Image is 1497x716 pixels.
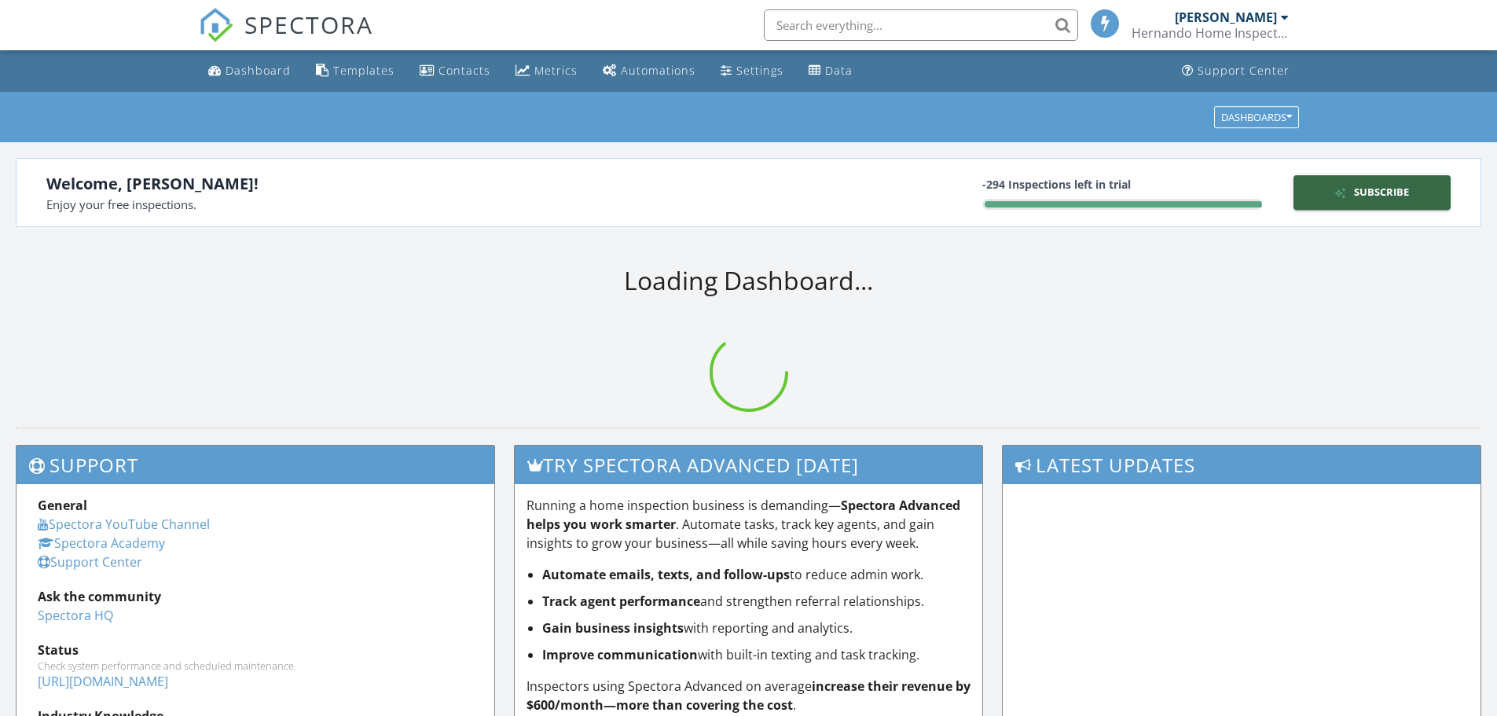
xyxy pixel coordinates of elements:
a: [URL][DOMAIN_NAME] [38,673,168,690]
strong: Automate emails, texts, and follow-ups [542,566,790,583]
a: Data [802,57,859,86]
p: Running a home inspection business is demanding— . Automate tasks, track key agents, and gain ins... [527,496,971,553]
a: Spectora HQ [38,607,113,624]
div: Welcome, [PERSON_NAME]! [46,172,748,196]
a: Spectora Academy [38,534,165,552]
div: Status [38,641,473,659]
div: Dashboards [1221,112,1292,123]
a: Metrics [509,57,584,86]
div: Support Center [1198,63,1290,78]
a: Automations (Basic) [596,57,702,86]
div: Check system performance and scheduled maintenance. [38,659,473,672]
li: to reduce admin work. [542,565,971,584]
h3: Try spectora advanced [DATE] [515,446,983,484]
div: Settings [736,63,783,78]
strong: Improve communication [542,646,698,663]
div: Data [825,63,853,78]
div: Templates [333,63,394,78]
li: and strengthen referral relationships. [542,592,971,611]
a: Contacts [413,57,497,86]
li: with reporting and analytics. [542,619,971,637]
img: icon-sparkles-377fab4bbd7c819a5895.svg [1334,187,1354,199]
div: Metrics [534,63,578,78]
div: Ask the community [38,587,473,606]
h3: Latest Updates [1003,446,1480,484]
div: Hernando Home Inspector [1132,25,1289,41]
a: Templates [310,57,401,86]
a: Dashboard [202,57,297,86]
img: The Best Home Inspection Software - Spectora [199,8,233,42]
a: Support Center [1176,57,1296,86]
div: Contacts [438,63,490,78]
a: SPECTORA [199,21,373,54]
div: Dashboard [226,63,291,78]
strong: Spectora Advanced helps you work smarter [527,497,960,533]
button: Dashboards [1214,106,1299,128]
li: with built-in texting and task tracking. [542,645,971,664]
div: -294 Inspections left in trial [982,176,1262,193]
h3: Support [17,446,494,484]
strong: increase their revenue by $600/month—more than covering the cost [527,677,970,714]
a: Support Center [38,553,142,571]
div: Enjoy your free inspections. [46,196,748,214]
strong: General [38,497,87,514]
p: Inspectors using Spectora Advanced on average . [527,677,971,714]
span: SPECTORA [244,8,373,41]
a: Subscribe [1293,175,1451,210]
strong: Gain business insights [542,619,684,637]
a: Settings [714,57,790,86]
strong: Track agent performance [542,593,700,610]
div: Subscribe [1300,185,1444,200]
div: Automations [621,63,695,78]
input: Search everything... [764,9,1078,41]
div: [PERSON_NAME] [1175,9,1277,25]
a: Spectora YouTube Channel [38,516,210,533]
